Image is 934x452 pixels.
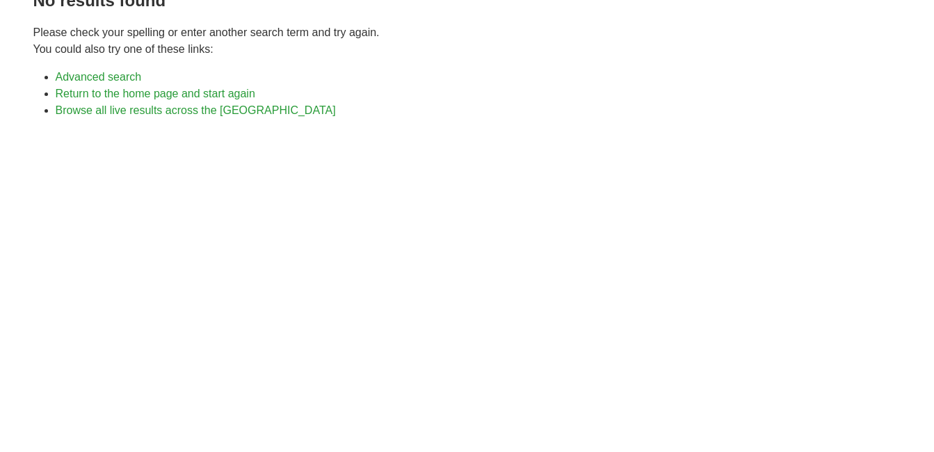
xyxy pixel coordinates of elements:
[33,24,901,58] p: Please check your spelling or enter another search term and try again. You could also try one of ...
[56,71,142,83] a: Advanced search
[56,104,336,116] a: Browse all live results across the [GEOGRAPHIC_DATA]
[56,88,255,99] a: Return to the home page and start again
